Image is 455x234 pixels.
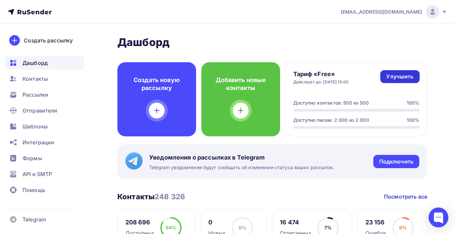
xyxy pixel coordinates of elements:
a: Контакты [5,72,84,85]
span: Контакты [22,75,48,83]
span: Отправители [22,107,58,115]
span: 7% [324,225,332,230]
a: Шаблоны [5,120,84,133]
span: 0% [239,225,246,230]
a: Посмотреть все [384,193,427,201]
a: Улучшить [380,70,419,83]
span: 84% [166,225,176,230]
span: 9% [399,225,407,230]
a: Отправители [5,104,84,117]
a: [EMAIL_ADDRESS][DOMAIN_NAME] [341,5,447,19]
span: API и SMTP [22,170,52,178]
div: 23 156 [365,218,387,226]
div: Доступно писем: 2 000 из 2 000 [293,117,369,123]
div: 100% [407,117,420,123]
span: Telegram уведомления будут сообщать об изменении статуса ваших рассылок. [149,164,334,171]
h4: Тариф «Free» [293,70,349,78]
div: Улучшить [386,73,413,80]
a: Формы [5,152,84,165]
h4: Создать новую рассылку [128,76,186,92]
span: Интеграции [22,138,54,146]
div: 0 [208,218,226,226]
div: 16 474 [280,218,311,226]
span: Помощь [22,186,45,194]
span: Шаблоны [22,122,48,130]
div: Подключить [379,158,413,165]
div: Действует до: [DATE] 15:00 [293,79,349,85]
span: Рассылки [22,91,48,99]
div: 100% [407,100,420,106]
div: Создать рассылку [24,36,73,44]
span: Дашборд [22,59,48,67]
span: Формы [22,154,42,162]
span: Telegram [22,215,46,223]
span: 248 326 [154,192,185,201]
div: Доступно контактов: 500 из 500 [293,100,369,106]
a: Дашборд [5,56,84,70]
a: Рассылки [5,88,84,101]
h2: Дашборд [117,36,427,49]
h3: Контакты [117,192,185,201]
h4: Добавить новые контакты [212,76,269,92]
span: [EMAIL_ADDRESS][DOMAIN_NAME] [341,9,422,15]
div: 208 696 [125,218,154,226]
span: Уведомления о рассылках в Telegram [149,154,334,162]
